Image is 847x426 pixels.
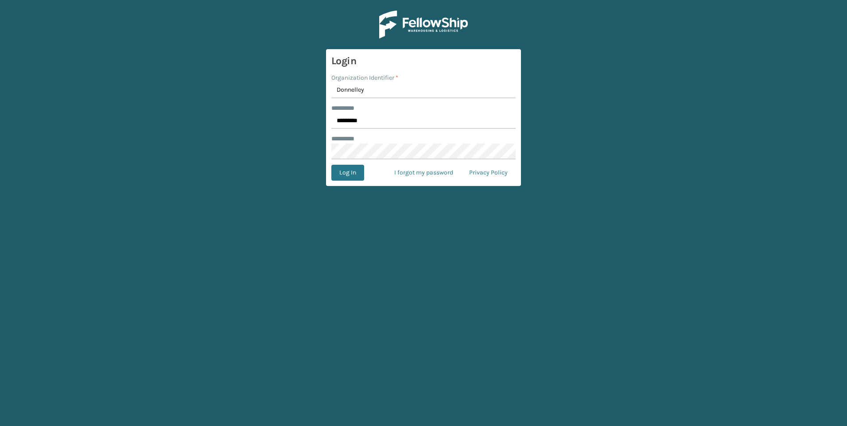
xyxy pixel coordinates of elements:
[386,165,461,181] a: I forgot my password
[331,165,364,181] button: Log In
[331,54,516,68] h3: Login
[379,11,468,39] img: Logo
[461,165,516,181] a: Privacy Policy
[331,73,398,82] label: Organization Identifier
